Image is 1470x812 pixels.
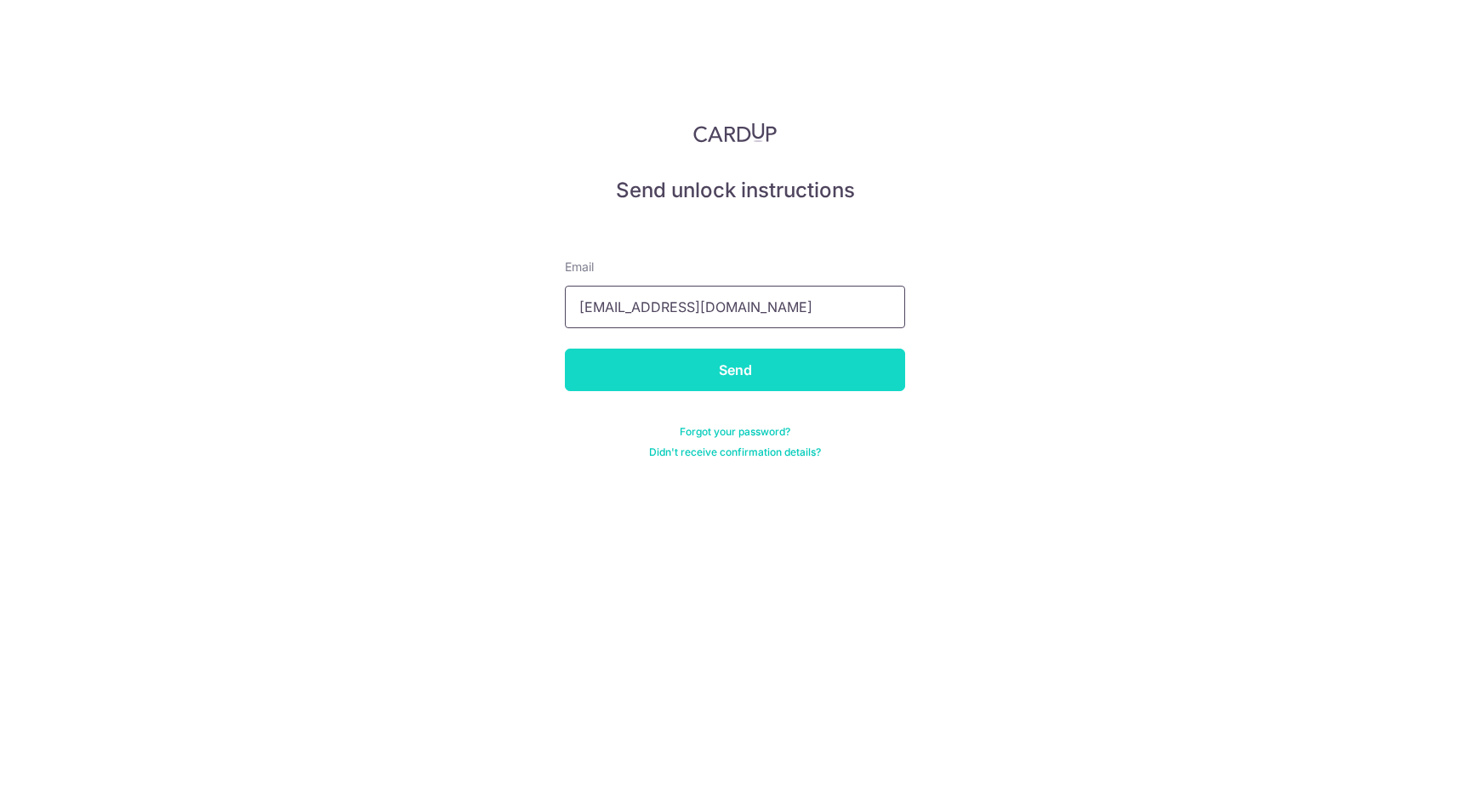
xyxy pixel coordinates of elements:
[649,446,821,459] a: Didn't receive confirmation details?
[565,259,594,274] span: translation missing: en.devise.label.Email
[565,286,905,328] input: Enter your Email
[565,177,905,204] h5: Send unlock instructions
[693,122,777,143] img: CardUp Logo
[565,349,905,391] input: Send
[680,425,790,439] a: Forgot your password?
